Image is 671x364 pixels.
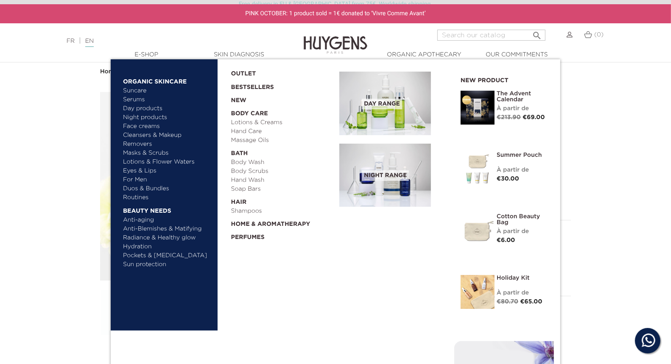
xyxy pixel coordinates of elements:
[123,175,212,184] a: For Men
[497,114,521,120] span: €213.90
[123,251,212,260] a: Pockets & [MEDICAL_DATA]
[231,118,334,127] a: Lotions & Creams
[123,184,212,193] a: Duos & Bundles
[339,144,431,207] img: routine_nuit_banner.jpg
[231,136,334,145] a: Massage Oils
[231,158,334,167] a: Body Wash
[123,95,212,104] a: Serums
[339,72,431,135] img: routine_jour_banner.jpg
[532,28,542,38] i: 
[461,275,495,309] img: Holiday kit
[594,32,604,38] span: (0)
[123,167,212,175] a: Eyes & Lips
[497,166,548,175] div: À partir de
[497,152,548,158] a: Summer pouch
[461,74,548,84] h2: New product
[362,170,409,181] span: Night Range
[85,38,94,47] a: EN
[196,50,281,59] a: Skin Diagnosis
[100,68,120,75] a: Home
[497,275,548,281] a: Holiday Kit
[497,227,548,236] div: À partir de
[437,30,545,41] input: Search
[520,299,542,305] span: €65.00
[304,22,367,55] img: Huygens
[461,214,495,247] img: Cotton Beauty Bag
[123,225,212,233] a: Anti-Blemishes & Matifying
[62,36,273,46] div: |
[461,152,495,186] img: Summer pouch
[123,158,212,167] a: Lotions & Flower Waters
[231,194,334,207] a: Hair
[231,229,334,242] a: Perfumes
[231,185,334,194] a: Soap Bars
[67,38,75,44] a: FR
[231,216,334,229] a: Home & Aromatherapy
[123,122,212,131] a: Face creams
[123,131,212,149] a: Cleansers & Makeup Removers
[497,176,519,182] span: €30.00
[362,99,402,109] span: Day Range
[123,242,212,251] a: Hydration
[231,176,334,185] a: Hand Wash
[231,105,334,118] a: Body Care
[474,50,559,59] a: Our commitments
[123,216,212,225] a: Anti-aging
[339,144,448,207] a: Night Range
[123,149,212,158] a: Masks & Scrubs
[123,260,212,269] a: Sun protection
[497,91,548,103] a: The Advent Calendar
[123,193,212,202] a: Routines
[497,214,548,225] a: Cotton Beauty Bag
[231,65,326,78] a: OUTLET
[497,237,515,243] span: €6.00
[123,113,204,122] a: Night products
[123,104,212,113] a: Day products
[123,202,212,216] a: Beauty needs
[529,27,545,39] button: 
[497,289,548,297] div: À partir de
[104,50,189,59] a: E-Shop
[231,145,334,158] a: Bath
[123,73,212,86] a: Organic Skincare
[123,86,212,95] a: Suncare
[497,104,548,113] div: À partir de
[497,299,518,305] span: €80.70
[123,233,212,242] a: Radiance & Healthy glow
[382,50,467,59] a: Organic Apothecary
[231,207,334,216] a: Shampoos
[461,91,495,125] img: The Advent Calendar
[231,92,334,105] a: New
[100,69,118,75] strong: Home
[339,72,448,135] a: Day Range
[231,127,334,136] a: Hand Care
[231,167,334,176] a: Body Scrubs
[231,78,326,92] a: Bestsellers
[523,114,545,120] span: €69.00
